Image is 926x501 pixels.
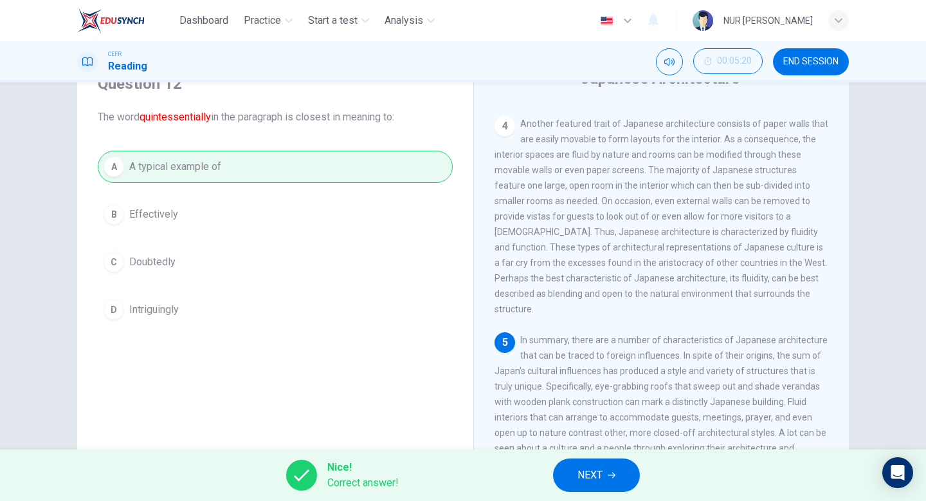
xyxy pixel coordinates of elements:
span: Analysis [385,13,423,28]
span: END SESSION [783,57,839,67]
span: 00:05:20 [717,56,752,66]
div: 5 [495,332,515,353]
div: 4 [495,116,515,137]
span: Another featured trait of Japanese architecture consists of paper walls that are easily movable t... [495,118,828,314]
button: Start a test [303,9,374,32]
span: In summary, there are a number of characteristics of Japanese architecture that can be traced to ... [495,335,828,500]
span: The word in the paragraph is closest in meaning to: [98,109,453,125]
div: Hide [693,48,763,75]
span: NEXT [577,466,603,484]
img: en [599,16,615,26]
div: NUR [PERSON_NAME] [723,13,813,28]
font: quintessentially [140,111,211,123]
div: Open Intercom Messenger [882,457,913,488]
h4: Question 12 [98,73,453,94]
img: EduSynch logo [77,8,145,33]
span: Correct answer! [327,475,399,491]
div: Mute [656,48,683,75]
img: Profile picture [693,10,713,31]
button: Practice [239,9,298,32]
a: EduSynch logo [77,8,174,33]
span: CEFR [108,50,122,59]
span: Practice [244,13,281,28]
span: Nice! [327,460,399,475]
span: Dashboard [179,13,228,28]
h1: Reading [108,59,147,74]
button: Dashboard [174,9,233,32]
button: Analysis [379,9,440,32]
button: 00:05:20 [693,48,763,74]
button: END SESSION [773,48,849,75]
button: NEXT [553,458,640,492]
span: Start a test [308,13,358,28]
